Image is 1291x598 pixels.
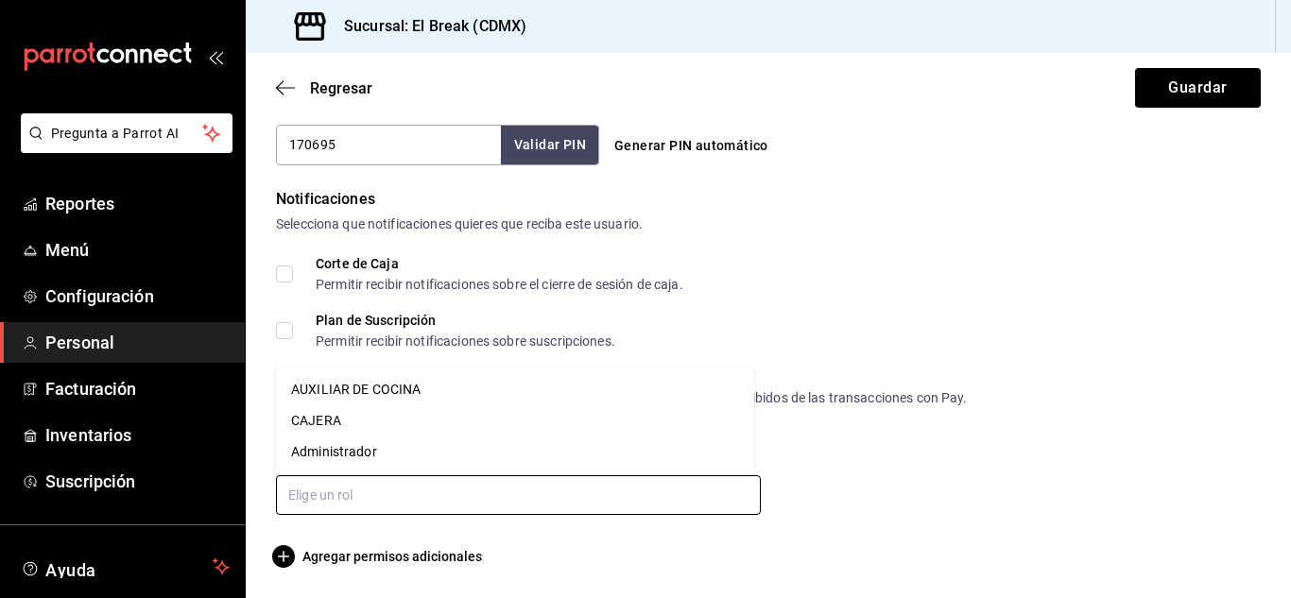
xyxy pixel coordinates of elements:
span: Inventarios [45,422,230,448]
div: Notificaciones [276,188,1261,211]
div: Roles [276,435,1261,460]
input: 3 a 6 dígitos [276,125,501,164]
a: Pregunta a Parrot AI [13,137,232,157]
button: Regresar [276,79,372,97]
span: Menú [45,237,230,263]
span: Regresar [310,79,372,97]
span: Suscripción [45,469,230,494]
div: Corte de Caja [316,257,683,270]
button: Generar PIN automático [607,128,776,163]
button: Agregar permisos adicionales [276,545,482,568]
div: Permitir recibir notificaciones sobre el cierre de sesión de caja. [316,278,683,291]
button: Validar PIN [501,126,599,164]
div: Permitir recibir notificaciones sobre suscripciones. [316,334,615,348]
button: Guardar [1135,68,1261,108]
div: Plan de Suscripción [316,314,615,327]
span: Ayuda [45,555,205,578]
h3: Sucursal: El Break (CDMX) [329,15,526,38]
li: AUXILIAR DE COCINA [276,374,754,405]
button: open_drawer_menu [208,49,223,64]
li: CAJERA [276,405,754,436]
span: Pregunta a Parrot AI [51,124,203,144]
span: Personal [45,330,230,355]
span: Reportes [45,191,230,216]
li: Administrador [276,436,754,468]
span: Facturación [45,376,230,402]
div: Selecciona que notificaciones quieres que reciba este usuario. [276,214,1261,234]
span: Configuración [45,283,230,309]
button: Pregunta a Parrot AI [21,113,232,153]
input: Elige un rol [276,475,761,515]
